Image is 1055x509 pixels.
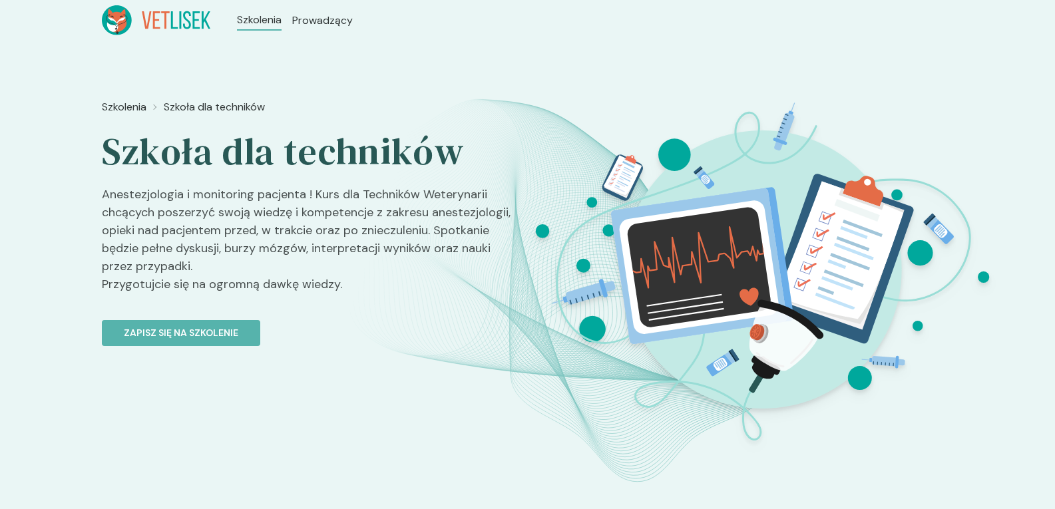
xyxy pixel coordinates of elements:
[237,12,282,28] a: Szkolenia
[102,99,146,115] a: Szkolenia
[102,186,517,304] p: Anestezjologia i monitoring pacjenta ! Kurs dla Techników Weterynarii chcących poszerzyć swoją wi...
[164,99,265,115] a: Szkoła dla techników
[102,128,517,175] h2: Szkoła dla techników
[102,320,260,346] button: Zapisz się na szkolenie
[292,13,353,29] a: Prowadzący
[102,304,517,346] a: Zapisz się na szkolenie
[526,94,998,448] img: Z2B_E5bqstJ98k06_Technicy_BT.svg
[124,326,238,340] p: Zapisz się na szkolenie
